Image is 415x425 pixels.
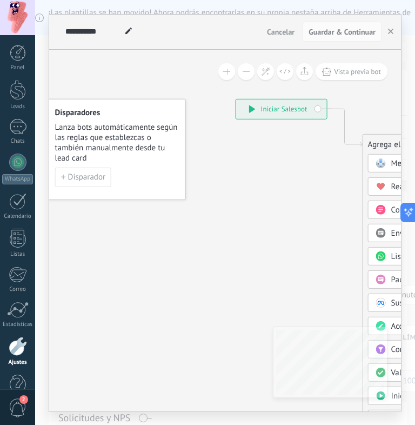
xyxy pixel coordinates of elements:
div: Listas [2,251,34,258]
span: Guardar & Continuar [309,28,376,36]
h4: Disparadores [55,107,178,117]
div: Ajustes [2,359,34,366]
div: Iniciar Salesbot [236,99,327,118]
div: Calendario [2,213,34,220]
span: Vista previa bot [334,67,381,76]
button: Disparador [55,167,111,187]
button: Vista previa bot [316,63,387,80]
div: Correo [2,286,34,293]
span: Disparador [68,173,105,181]
span: 2 [19,395,28,404]
div: Panel [2,64,34,71]
button: Guardar & Continuar [303,22,381,42]
span: Lanza bots automáticamente según las reglas que establezcas o también manualmente desde tu lead card [55,122,178,163]
div: Estadísticas [2,321,34,328]
button: Cancelar [263,24,299,40]
span: Cancelar [267,27,294,37]
div: Chats [2,138,34,145]
span: Pausa [391,274,411,284]
div: Leads [2,103,34,110]
div: WhatsApp [2,174,33,184]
